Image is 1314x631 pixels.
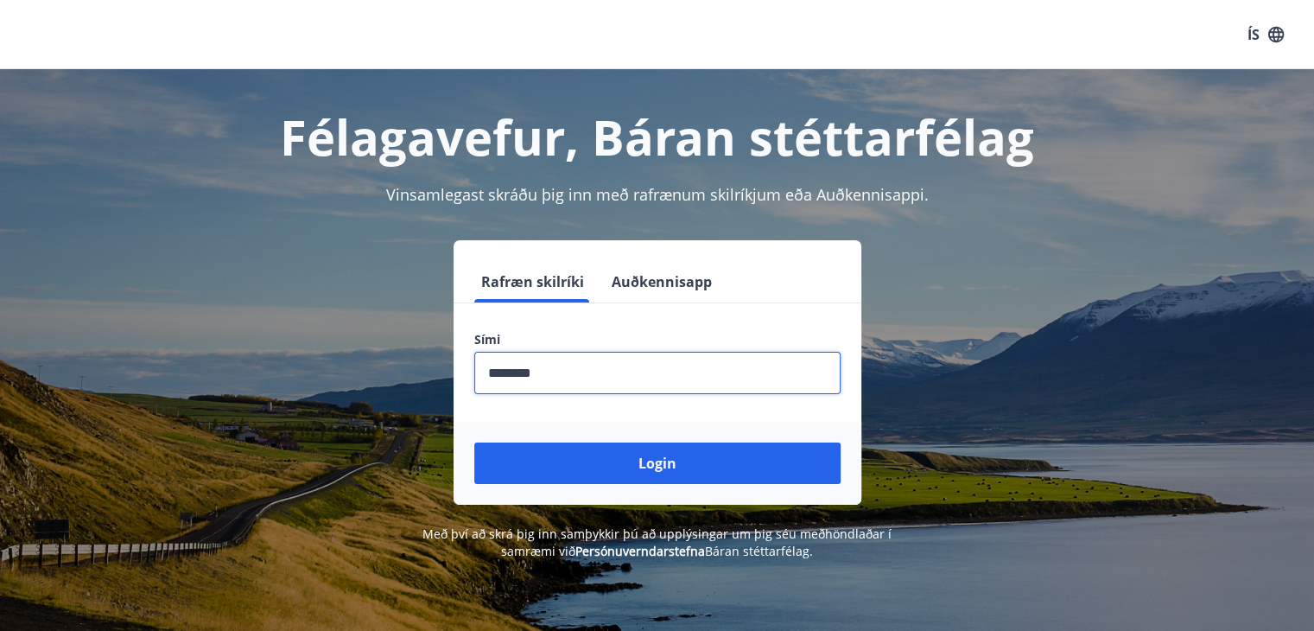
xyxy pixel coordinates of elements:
[575,543,705,559] a: Persónuverndarstefna
[474,443,841,484] button: Login
[1238,19,1293,50] button: ÍS
[422,526,892,559] span: Með því að skrá þig inn samþykkir þú að upplýsingar um þig séu meðhöndlaðar í samræmi við Báran s...
[386,184,929,205] span: Vinsamlegast skráðu þig inn með rafrænum skilríkjum eða Auðkennisappi.
[474,261,591,303] button: Rafræn skilríki
[474,331,841,348] label: Sími
[56,104,1259,169] h1: Félagavefur, Báran stéttarfélag
[605,261,719,303] button: Auðkennisapp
